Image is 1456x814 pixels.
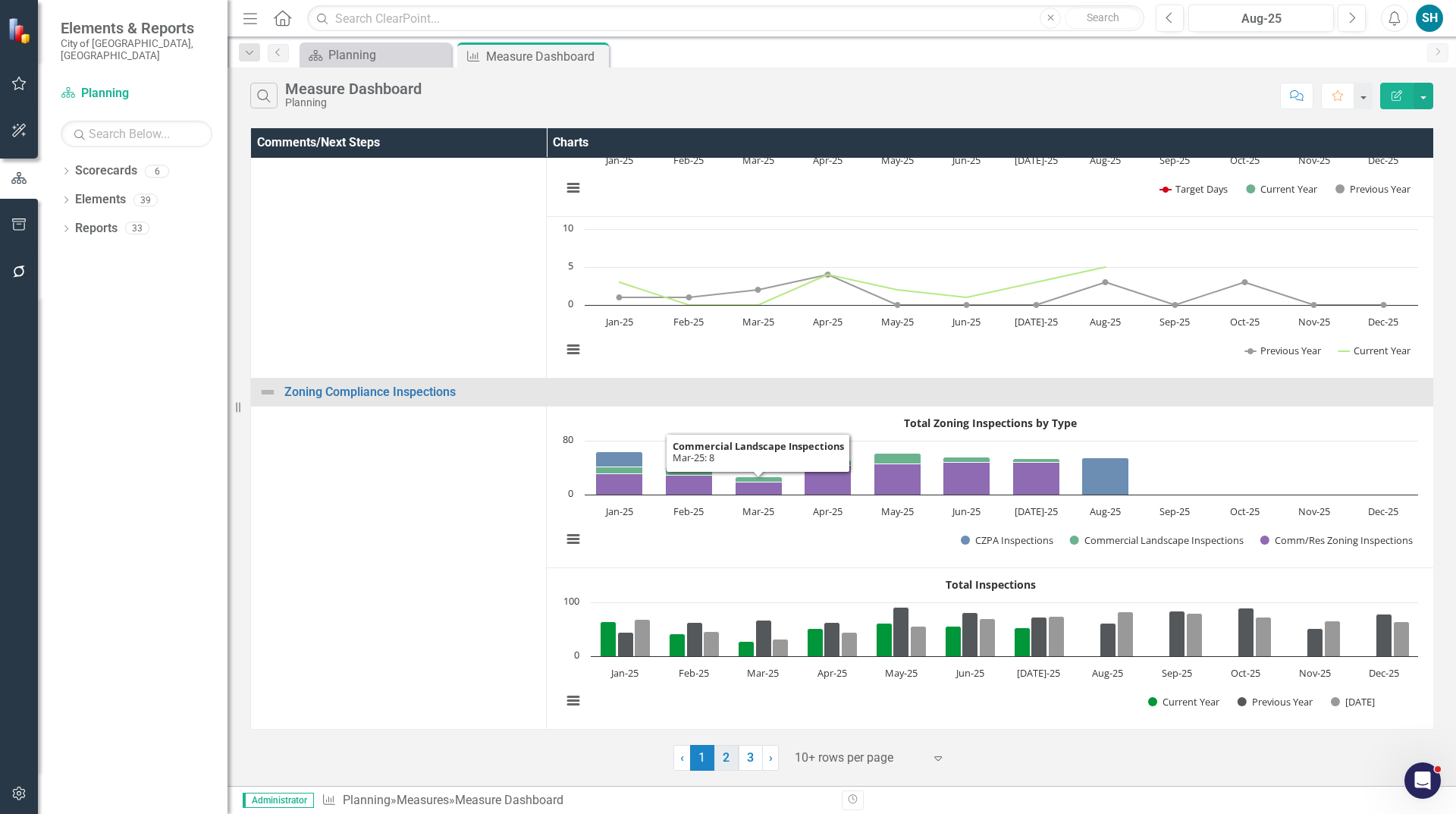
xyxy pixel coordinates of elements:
[704,631,720,656] path: Feb-25, 46. Two Years Ago.
[1031,617,1047,656] path: Jul-25, 72. Previous Year.
[1368,504,1398,518] text: Dec-25
[964,302,970,308] path: Jun-25, 0. Previous Year.
[554,222,1426,373] svg: Interactive chart
[1369,666,1399,680] text: Dec-25
[673,153,704,167] text: Feb-25
[666,467,713,469] path: Feb-25, 3. CZPA Inspections.
[251,406,547,729] td: Double-Click to Edit
[1159,182,1228,196] button: Show Target Days
[596,451,643,467] path: Jan-25, 23. CZPA Inspections.
[673,315,704,328] text: Feb-25
[397,793,449,807] a: Measures
[980,618,996,656] path: Jun-25, 70. Two Years Ago.
[303,46,447,64] a: Planning
[1394,621,1410,656] path: Dec-25, 64. Two Years Ago.
[813,153,843,167] text: Apr-25
[568,259,573,272] text: 5
[1325,621,1341,656] path: Nov-25, 66. Two Years Ago.
[1013,458,1060,462] path: Jul-25, 5. Commercial Landscape Inspections.
[1230,153,1260,167] text: Oct-25
[1404,762,1441,799] iframe: Intercom live chat
[596,441,1385,482] g: Commercial Landscape Inspections, bar series 2 of 3 with 12 bars.
[635,611,1410,656] g: Two Years Ago, bar series 3 of 3 with 12 bars.
[805,460,852,465] path: Apr-25, 8. Commercial Landscape Inspections.
[1298,315,1330,328] text: Nov-25
[842,632,858,656] path: Apr-25, 44. Two Years Ago.
[739,745,763,771] a: 3
[690,745,714,771] span: 1
[877,623,893,656] path: May-25, 61. Current Year.
[1065,8,1141,29] button: Search
[946,626,962,656] path: Jun-25, 56. Current Year.
[1242,279,1248,285] path: Oct-25, 3. Previous Year.
[618,632,634,656] path: Jan-25, 45. Previous Year.
[328,46,447,64] div: Planning
[895,302,901,308] path: May-25, 0. Previous Year.
[1015,627,1031,656] path: Jul-25, 53. Current Year.
[343,793,391,807] a: Planning
[673,504,704,518] text: Feb-25
[1118,611,1134,656] path: Aug-25, 83. Two Years Ago.
[554,573,1426,724] svg: Interactive chart
[563,178,584,199] button: View chart menu, Chart
[1307,628,1323,656] path: Nov-25, 52. Previous Year.
[75,162,137,180] a: Scorecards
[736,476,783,482] path: Mar-25, 8. Commercial Landscape Inspections.
[670,633,686,656] path: Feb-25, 41. Current Year.
[604,153,633,167] text: Jan-25
[1049,616,1065,656] path: Jul-25, 74. Two Years Ago.
[322,792,830,809] div: » »
[1245,344,1323,357] button: Show Previous Year
[1103,279,1109,285] path: Aug-25, 3. Previous Year.
[808,628,824,656] path: Apr-25, 51. Current Year.
[1381,302,1387,308] path: Dec-25, 0. Previous Year.
[813,504,843,518] text: Apr-25
[1017,666,1060,680] text: [DATE]-25
[666,469,713,475] path: Feb-25, 9. Commercial Landscape Inspections.
[1162,666,1192,680] text: Sep-25
[61,19,212,37] span: Elements & Reports
[962,612,978,656] path: Jun-25, 81. Previous Year.
[251,378,1434,406] td: Double-Click to Edit Right Click for Context Menu
[61,121,212,147] input: Search Below...
[1015,315,1058,328] text: [DATE]-25
[1246,182,1319,196] button: Show Current Year
[563,432,573,446] text: 80
[563,221,573,234] text: 10
[769,750,773,765] span: ›
[554,411,1426,563] div: Total Zoning Inspections by Type. Highcharts interactive chart.
[1090,504,1121,518] text: Aug-25
[563,339,584,360] button: View chart menu, Chart
[742,504,774,518] text: Mar-25
[568,297,573,310] text: 0
[805,465,852,495] path: Apr-25, 43. Comm/Res Zoning Inspections.
[133,193,158,206] div: 39
[1188,5,1334,32] button: Aug-25
[755,287,761,293] path: Mar-25, 2. Previous Year.
[1368,153,1398,167] text: Dec-25
[596,467,643,473] path: Jan-25, 10. Commercial Landscape Inspections.
[955,666,984,680] text: Jun-25
[874,453,921,464] path: May-25, 15. Commercial Landscape Inspections.
[1298,153,1330,167] text: Nov-25
[1298,504,1330,518] text: Nov-25
[1368,315,1398,328] text: Dec-25
[1238,608,1254,656] path: Oct-25, 89. Previous Year.
[1335,182,1412,196] button: Show Previous Year
[679,666,709,680] text: Feb-25
[75,191,126,209] a: Elements
[773,639,789,656] path: Mar-25, 32. Two Years Ago.
[596,473,643,495] path: Jan-25, 31. Comm/Res Zoning Inspections.
[455,793,563,807] div: Measure Dashboard
[736,482,783,495] path: Mar-25, 19. Comm/Res Zoning Inspections.
[885,666,918,680] text: May-25
[1090,153,1121,167] text: Aug-25
[1148,695,1221,709] button: Show Current Year
[61,85,212,102] a: Planning
[1256,617,1272,656] path: Oct-25, 72. Two Years Ago.
[881,504,914,518] text: May-25
[1013,462,1060,495] path: Jul-25, 48. Comm/Res Zoning Inspections.
[1092,666,1123,680] text: Aug-25
[1172,302,1178,308] path: Sep-25, 0. Previous Year.
[596,441,1385,495] g: Comm/Res Zoning Inspections, bar series 3 of 3 with 12 bars.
